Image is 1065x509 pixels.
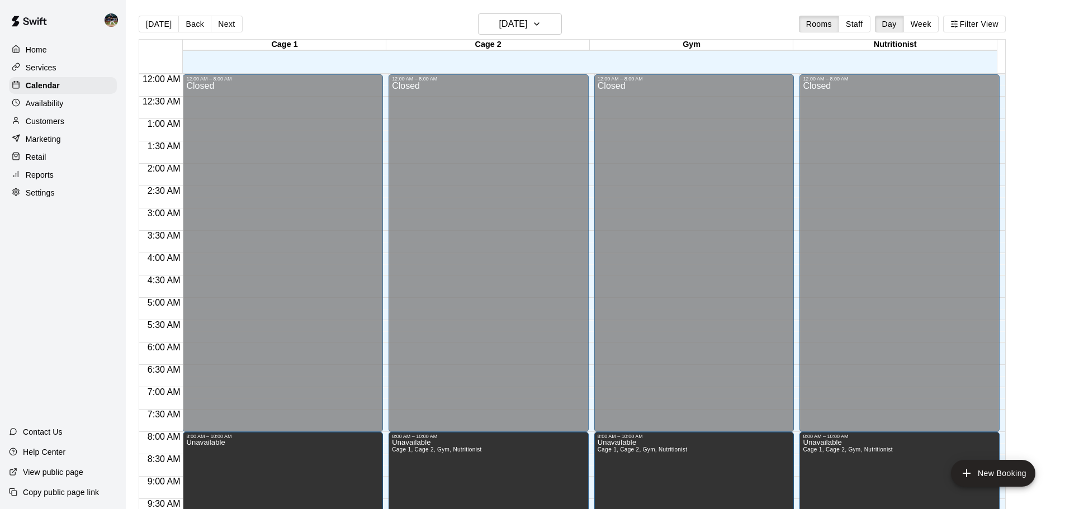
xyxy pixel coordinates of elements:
button: Staff [839,16,870,32]
span: 1:30 AM [145,141,183,151]
span: 9:00 AM [145,477,183,486]
span: 4:30 AM [145,275,183,285]
p: Retail [26,151,46,163]
div: 12:00 AM – 8:00 AM [392,76,585,82]
button: [DATE] [139,16,179,32]
div: 8:00 AM – 10:00 AM [803,434,996,439]
div: 12:00 AM – 8:00 AM [803,76,996,82]
p: Help Center [23,446,65,458]
p: Availability [26,98,64,109]
div: Gym [590,40,793,50]
span: 6:30 AM [145,365,183,374]
a: Settings [9,184,117,201]
span: 5:30 AM [145,320,183,330]
span: 1:00 AM [145,119,183,129]
a: Reports [9,167,117,183]
span: 5:00 AM [145,298,183,307]
button: Back [178,16,211,32]
a: Availability [9,95,117,112]
img: Nolan Gilbert [105,13,118,27]
div: 12:00 AM – 8:00 AM: Closed [389,74,589,432]
p: View public page [23,467,83,478]
button: Next [211,16,242,32]
button: Rooms [799,16,839,32]
div: 12:00 AM – 8:00 AM: Closed [183,74,383,432]
div: 12:00 AM – 8:00 AM: Closed [799,74,1000,432]
p: Contact Us [23,426,63,437]
p: Marketing [26,134,61,145]
span: 4:00 AM [145,253,183,263]
span: 6:00 AM [145,342,183,352]
div: Cage 2 [386,40,590,50]
a: Home [9,41,117,58]
div: 8:00 AM – 10:00 AM [392,434,585,439]
div: Nutritionist [793,40,997,50]
div: 12:00 AM – 8:00 AM [598,76,791,82]
span: 8:30 AM [145,454,183,464]
p: Copy public page link [23,487,99,498]
span: 9:30 AM [145,499,183,508]
a: Customers [9,113,117,130]
a: Services [9,59,117,76]
div: 12:00 AM – 8:00 AM: Closed [594,74,794,432]
span: 7:30 AM [145,410,183,419]
a: Marketing [9,131,117,148]
div: Closed [186,82,380,436]
p: Customers [26,116,64,127]
div: Closed [803,82,996,436]
p: Calendar [26,80,60,91]
span: 3:30 AM [145,231,183,240]
h6: [DATE] [499,16,528,32]
p: Home [26,44,47,55]
span: 2:30 AM [145,186,183,196]
div: Closed [392,82,585,436]
div: 8:00 AM – 10:00 AM [186,434,380,439]
span: 7:00 AM [145,387,183,397]
span: Cage 1, Cage 2, Gym, Nutritionist [598,446,688,453]
div: Nolan Gilbert [102,9,126,31]
button: add [951,460,1035,487]
p: Settings [26,187,55,198]
p: Services [26,62,56,73]
button: [DATE] [478,13,562,35]
span: 12:30 AM [140,97,183,106]
span: 2:00 AM [145,164,183,173]
span: 12:00 AM [140,74,183,84]
div: Closed [598,82,791,436]
a: Calendar [9,77,117,94]
span: 3:00 AM [145,208,183,218]
a: Retail [9,149,117,165]
div: Cage 1 [183,40,386,50]
span: Cage 1, Cage 2, Gym, Nutritionist [803,446,893,453]
div: 8:00 AM – 10:00 AM [598,434,791,439]
span: Cage 1, Cage 2, Gym, Nutritionist [392,446,482,453]
p: Reports [26,169,54,180]
span: 8:00 AM [145,432,183,441]
button: Filter View [943,16,1006,32]
div: 12:00 AM – 8:00 AM [186,76,380,82]
button: Day [875,16,904,32]
button: Week [903,16,939,32]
